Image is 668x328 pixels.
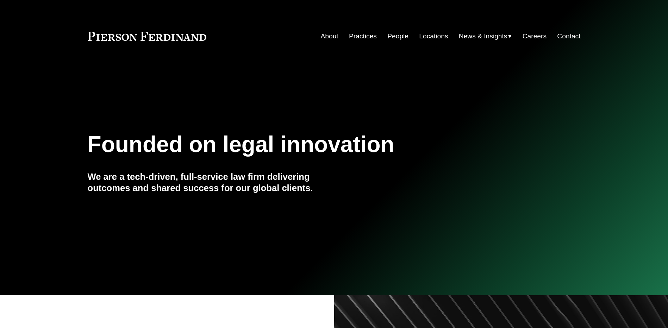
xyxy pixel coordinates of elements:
a: Practices [349,30,377,43]
h1: Founded on legal innovation [88,132,499,157]
a: Careers [523,30,547,43]
a: About [321,30,338,43]
a: Contact [557,30,580,43]
h4: We are a tech-driven, full-service law firm delivering outcomes and shared success for our global... [88,171,334,194]
span: News & Insights [459,30,507,43]
a: Locations [419,30,448,43]
a: People [387,30,408,43]
a: folder dropdown [459,30,512,43]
